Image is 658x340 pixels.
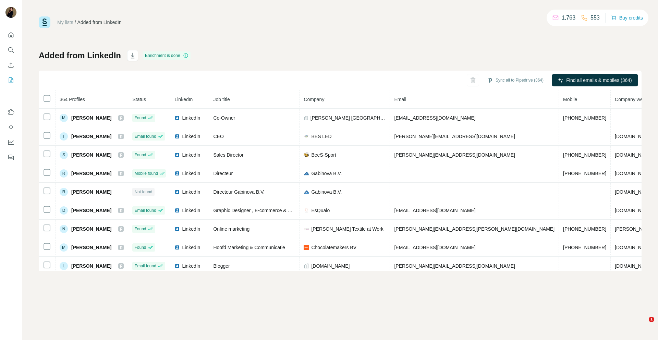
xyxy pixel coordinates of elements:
[5,106,16,118] button: Use Surfe on LinkedIn
[174,134,180,139] img: LinkedIn logo
[134,189,152,195] span: Not found
[394,226,555,232] span: [PERSON_NAME][EMAIL_ADDRESS][PERSON_NAME][DOMAIN_NAME]
[213,189,265,195] span: Directeur Gabinova B.V.
[182,226,200,232] span: LinkedIn
[57,20,73,25] a: My lists
[304,97,324,102] span: Company
[60,188,68,196] div: R
[71,244,111,251] span: [PERSON_NAME]
[71,189,111,195] span: [PERSON_NAME]
[615,171,653,176] span: [DOMAIN_NAME]
[304,208,309,213] img: company-logo
[552,74,638,86] button: Find all emails & mobiles (364)
[394,152,515,158] span: [PERSON_NAME][EMAIL_ADDRESS][DOMAIN_NAME]
[311,133,331,140] span: BES LED
[213,171,233,176] span: Directeur
[5,74,16,86] button: My lists
[213,134,223,139] span: CEO
[611,13,643,23] button: Buy credits
[71,170,111,177] span: [PERSON_NAME]
[182,170,200,177] span: LinkedIn
[635,317,651,333] iframe: Intercom live chat
[134,115,146,121] span: Found
[615,152,653,158] span: [DOMAIN_NAME]
[60,262,68,270] div: L
[174,171,180,176] img: LinkedIn logo
[134,226,146,232] span: Found
[75,19,76,26] li: /
[134,263,156,269] span: Email found
[71,263,111,269] span: [PERSON_NAME]
[5,29,16,41] button: Quick start
[134,207,156,214] span: Email found
[394,208,475,213] span: [EMAIL_ADDRESS][DOMAIN_NAME]
[394,245,475,250] span: [EMAIL_ADDRESS][DOMAIN_NAME]
[563,115,606,121] span: [PHONE_NUMBER]
[182,244,200,251] span: LinkedIn
[39,16,50,28] img: Surfe Logo
[394,134,515,139] span: [PERSON_NAME][EMAIL_ADDRESS][DOMAIN_NAME]
[134,133,156,139] span: Email found
[182,189,200,195] span: LinkedIn
[174,152,180,158] img: LinkedIn logo
[182,263,200,269] span: LinkedIn
[134,170,158,177] span: Mobile found
[590,14,600,22] p: 553
[213,263,230,269] span: Blogger
[615,208,653,213] span: [DOMAIN_NAME]
[77,19,122,26] div: Added from LinkedIn
[60,132,68,141] div: T
[311,151,336,158] span: BeeS-Sport
[60,206,68,215] div: D
[394,97,406,102] span: Email
[563,226,606,232] span: [PHONE_NUMBER]
[174,208,180,213] img: LinkedIn logo
[304,134,309,139] img: company-logo
[182,207,200,214] span: LinkedIn
[5,44,16,56] button: Search
[213,226,249,232] span: Online marketing
[311,244,356,251] span: Chocolatemakers BV
[174,115,180,121] img: LinkedIn logo
[60,151,68,159] div: S
[5,7,16,18] img: Avatar
[649,317,654,322] span: 1
[182,133,200,140] span: LinkedIn
[483,75,548,85] button: Sync all to Pipedrive (364)
[394,263,515,269] span: [PERSON_NAME][EMAIL_ADDRESS][DOMAIN_NAME]
[213,115,235,121] span: Co-Owner
[213,208,309,213] span: Graphic Designer , E-commerce & Marketing
[60,169,68,178] div: R
[615,189,653,195] span: [DOMAIN_NAME]
[5,136,16,148] button: Dashboard
[134,244,146,251] span: Found
[60,225,68,233] div: N
[60,243,68,252] div: M
[174,263,180,269] img: LinkedIn logo
[143,51,191,60] div: Enrichment is done
[304,171,309,176] img: company-logo
[5,121,16,133] button: Use Surfe API
[615,245,653,250] span: [DOMAIN_NAME]
[311,207,330,214] span: EsQualo
[132,97,146,102] span: Status
[562,14,575,22] p: 1,763
[563,171,606,176] span: [PHONE_NUMBER]
[615,97,653,102] span: Company website
[304,226,309,232] img: company-logo
[182,151,200,158] span: LinkedIn
[566,77,632,84] span: Find all emails & mobiles (364)
[213,152,243,158] span: Sales Director
[71,133,111,140] span: [PERSON_NAME]
[134,152,146,158] span: Found
[71,226,111,232] span: [PERSON_NAME]
[71,151,111,158] span: [PERSON_NAME]
[615,263,653,269] span: [DOMAIN_NAME]
[174,226,180,232] img: LinkedIn logo
[311,170,342,177] span: Gabinova B.V.
[311,263,350,269] span: [DOMAIN_NAME]
[182,114,200,121] span: LinkedIn
[563,97,577,102] span: Mobile
[71,207,111,214] span: [PERSON_NAME]
[174,245,180,250] img: LinkedIn logo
